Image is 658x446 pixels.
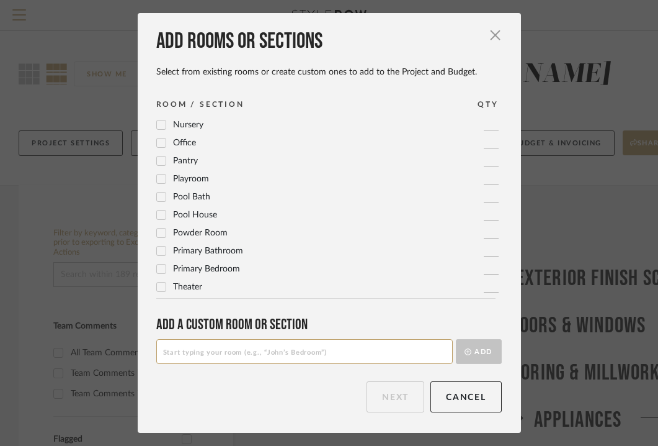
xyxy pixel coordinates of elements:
[456,339,502,364] button: Add
[478,98,498,111] div: QTY
[173,283,202,291] span: Theater
[156,316,502,334] div: Add a Custom room or Section
[173,139,196,147] span: Office
[173,121,203,129] span: Nursery
[173,175,209,183] span: Playroom
[367,381,424,412] button: Next
[483,23,508,48] button: Close
[156,66,502,78] div: Select from existing rooms or create custom ones to add to the Project and Budget.
[173,211,217,219] span: Pool House
[173,157,198,165] span: Pantry
[173,265,240,273] span: Primary Bedroom
[156,339,453,364] input: Start typing your room (e.g., “John’s Bedroom”)
[173,247,243,255] span: Primary Bathroom
[156,28,502,55] div: Add rooms or sections
[173,193,210,201] span: Pool Bath
[156,98,244,111] div: ROOM / SECTION
[173,229,228,237] span: Powder Room
[430,381,502,412] button: Cancel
